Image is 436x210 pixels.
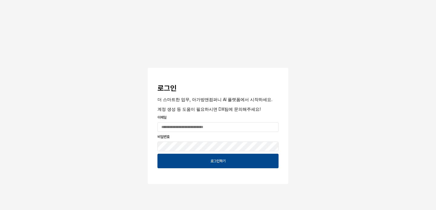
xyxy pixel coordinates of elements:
[157,134,279,139] p: 비밀번호
[210,159,226,163] p: 로그인하기
[157,115,279,120] p: 이메일
[157,84,279,93] h3: 로그인
[157,154,279,168] button: 로그인하기
[157,96,279,103] p: 더 스마트한 업무, 아가방앤컴퍼니 AI 플랫폼에서 시작하세요.
[157,106,279,112] p: 계정 생성 등 도움이 필요하시면 DX팀에 문의해주세요!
